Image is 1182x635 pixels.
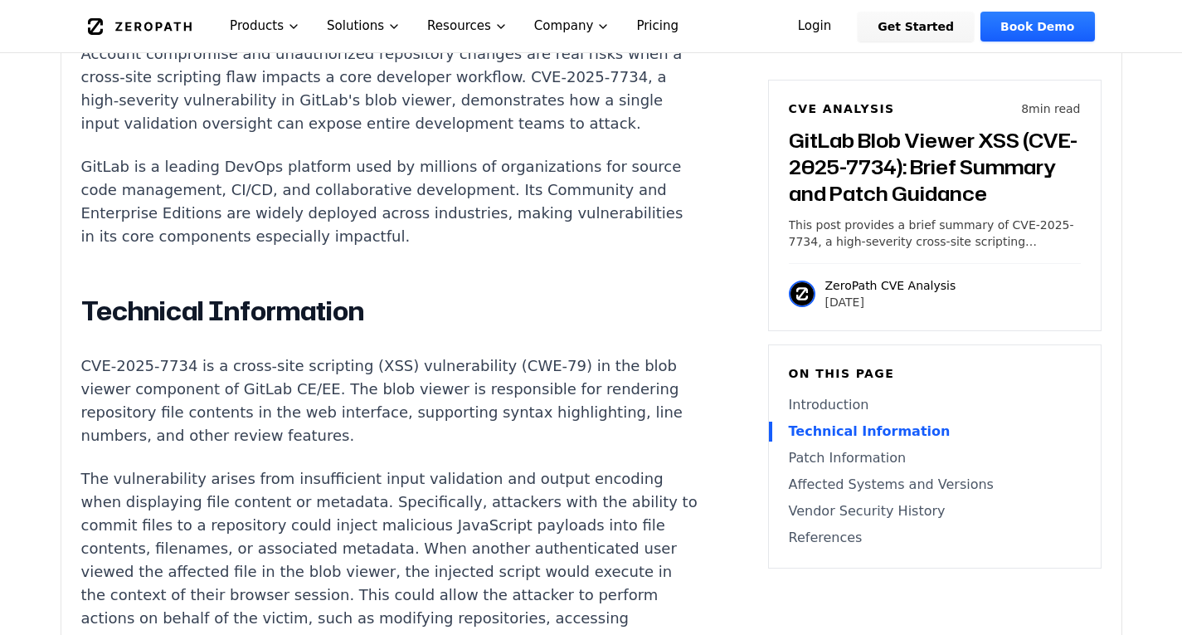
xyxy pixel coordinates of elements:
[81,354,698,447] p: CVE-2025-7734 is a cross-site scripting (XSS) vulnerability (CWE-79) in the blob viewer component...
[980,12,1094,42] a: Book Demo
[789,448,1081,468] a: Patch Information
[789,365,1081,382] h6: On this page
[825,294,956,310] p: [DATE]
[81,42,698,135] p: Account compromise and unauthorized repository changes are real risks when a cross-site scripting...
[789,501,1081,521] a: Vendor Security History
[825,277,956,294] p: ZeroPath CVE Analysis
[789,127,1081,207] h3: GitLab Blob Viewer XSS (CVE-2025-7734): Brief Summary and Patch Guidance
[81,295,698,328] h2: Technical Information
[789,281,815,307] img: ZeroPath CVE Analysis
[858,12,974,42] a: Get Started
[789,528,1081,548] a: References
[789,422,1081,442] a: Technical Information
[778,12,852,42] a: Login
[81,155,698,248] p: GitLab is a leading DevOps platform used by millions of organizations for source code management,...
[1021,100,1080,117] p: 8 min read
[789,100,895,117] h6: CVE Analysis
[789,395,1081,415] a: Introduction
[789,217,1081,250] p: This post provides a brief summary of CVE-2025-7734, a high-severity cross-site scripting vulnera...
[789,475,1081,495] a: Affected Systems and Versions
